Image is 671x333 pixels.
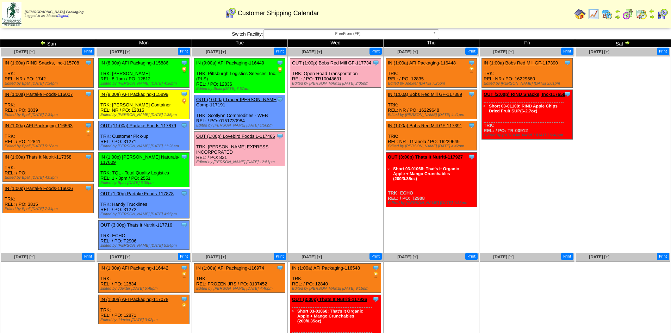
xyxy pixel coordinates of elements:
img: PO [181,66,188,73]
span: [DATE] [+] [589,254,609,259]
img: Tooltip [85,122,92,129]
div: Edited by Bpali [DATE] 7:34pm [5,81,93,86]
a: IN (1:00a) AFI Packaging-116563 [5,123,73,128]
div: TRK: REL: / PO: TR-00912 [482,90,573,140]
a: [DATE] [+] [110,49,130,54]
div: TRK: REL: / PO: 3839 [3,90,94,119]
div: Edited by [PERSON_NAME] [DATE] 1:33pm [388,201,477,205]
img: Tooltip [468,59,475,66]
div: TRK: REL: / PO: 12840 [290,264,381,293]
div: Edited by [PERSON_NAME] [DATE] 4:41pm [388,113,477,117]
a: OUT (11:00a) Partake Foods-117879 [100,123,176,128]
a: IN (1:00p) [PERSON_NAME] Naturals-117609 [100,154,180,165]
div: Edited by Jdexter [DATE] 5:48pm [100,286,189,291]
button: Print [274,48,286,55]
img: PO [372,271,379,278]
span: [DATE] [+] [397,49,418,54]
img: Tooltip [468,122,475,129]
a: [DATE] [+] [206,254,226,259]
div: Edited by Bpali [DATE] 4:03pm [5,175,93,180]
img: PO [85,129,92,136]
img: zoroco-logo-small.webp [2,2,21,26]
button: Print [82,253,94,260]
div: Edited by [PERSON_NAME] [DATE] 2:05pm [292,81,381,86]
a: [DATE] [+] [206,49,226,54]
a: IN (1:00a) Bobs Red Mill GF-117389 [388,92,462,97]
a: OUT (3:00p) Thats It Nutriti-117926 [292,297,367,302]
a: IN (9:00a) AFI Packaging-115899 [100,92,168,97]
a: IN (1:00p) Partake Foods-116006 [5,186,73,191]
div: TRK: REL: / PO: 12834 [99,264,190,293]
td: Fri [479,39,575,47]
img: Tooltip [181,91,188,98]
a: Short 03-01068: That's It Organic Apple + Mango Crunchables (200/0.35oz) [297,309,363,323]
div: TRK: [PERSON_NAME] REL: 8-1pm / PO: 12812 [99,58,190,88]
div: TRK: REL: NR / PO: 1742 [3,58,94,88]
img: PO [181,303,188,310]
img: arrowleft.gif [615,8,620,14]
a: [DATE] [+] [14,254,35,259]
a: (logout) [57,14,69,18]
div: TRK: ECHO REL: / PO: T2906 [99,221,190,250]
img: home.gif [574,8,586,20]
a: IN (1:00a) Thats It Nutriti-117358 [5,154,72,160]
button: Print [369,253,382,260]
img: PO [181,271,188,278]
img: Tooltip [372,264,379,271]
td: Mon [96,39,192,47]
a: OUT (1:00p) Bobs Red Mill GF-117734 [292,60,371,66]
img: calendarcustomer.gif [225,7,236,19]
span: [DATE] [+] [14,49,35,54]
span: [DEMOGRAPHIC_DATA] Packaging [25,10,83,14]
button: Print [465,48,478,55]
div: TRK: Open Road Transportation REL: / PO: TR10048631 [290,58,381,88]
button: Print [178,48,190,55]
a: OUT (1:00p) Partake Foods-117878 [100,191,174,196]
a: IN (9:00a) AFI Packaging-116449 [196,60,264,66]
div: Edited by [PERSON_NAME] [DATE] 9:15pm [292,286,381,291]
div: TRK: REL: NR / PO: 16229680 [482,58,573,88]
img: arrowleft.gif [649,8,655,14]
a: OUT (3:00p) Thats It Nutriti-117716 [100,222,172,228]
div: Edited by Jdexter [DATE] 3:02pm [100,318,189,322]
a: [DATE] [+] [493,254,514,259]
button: Print [561,48,573,55]
td: Wed [288,39,384,47]
div: TRK: ECHO REL: / PO: T2908 [386,153,477,207]
div: TRK: REL: / PO: 12871 [99,295,190,324]
td: Thu [384,39,479,47]
img: Tooltip [85,185,92,192]
div: Edited by [PERSON_NAME] [DATE] 4:40pm [196,286,285,291]
div: Edited by [PERSON_NAME] [DATE] 4:42pm [388,144,477,148]
a: IN (1:00a) AFI Packaging-117078 [100,297,168,302]
a: [DATE] [+] [302,49,322,54]
div: Edited by Jdexter [DATE] 7:25pm [388,81,477,86]
button: Print [178,253,190,260]
div: TRK: REL: / PO: 12841 [3,121,94,150]
img: Tooltip [468,153,475,160]
img: Tooltip [85,91,92,98]
a: OUT (1:00p) Lovebird Foods L-117466 [196,134,275,139]
button: Print [274,253,286,260]
td: Sat [575,39,671,47]
div: TRK: Scotlynn Commodities - WEB REL: / PO: 0151730984 [194,95,285,130]
td: Sun [0,39,96,47]
span: FreeFrom (FF) [266,30,430,38]
img: Tooltip [181,190,188,197]
td: Tue [192,39,288,47]
button: Print [657,48,669,55]
a: [DATE] [+] [589,49,609,54]
div: Edited by Bpali [DATE] 7:34pm [5,113,93,117]
a: [DATE] [+] [302,254,322,259]
img: Tooltip [372,59,379,66]
button: Print [657,253,669,260]
div: TRK: REL: / PO: [3,153,94,182]
img: Tooltip [564,91,571,98]
a: Short 03-01108: RIND Apple Chips Dried Fruit SUP(6-2.7oz) [489,104,558,113]
img: PO [468,66,475,73]
button: Print [561,253,573,260]
div: TRK: [PERSON_NAME] EXPRESS INCORPORATED REL: / PO: 831 [194,132,285,166]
